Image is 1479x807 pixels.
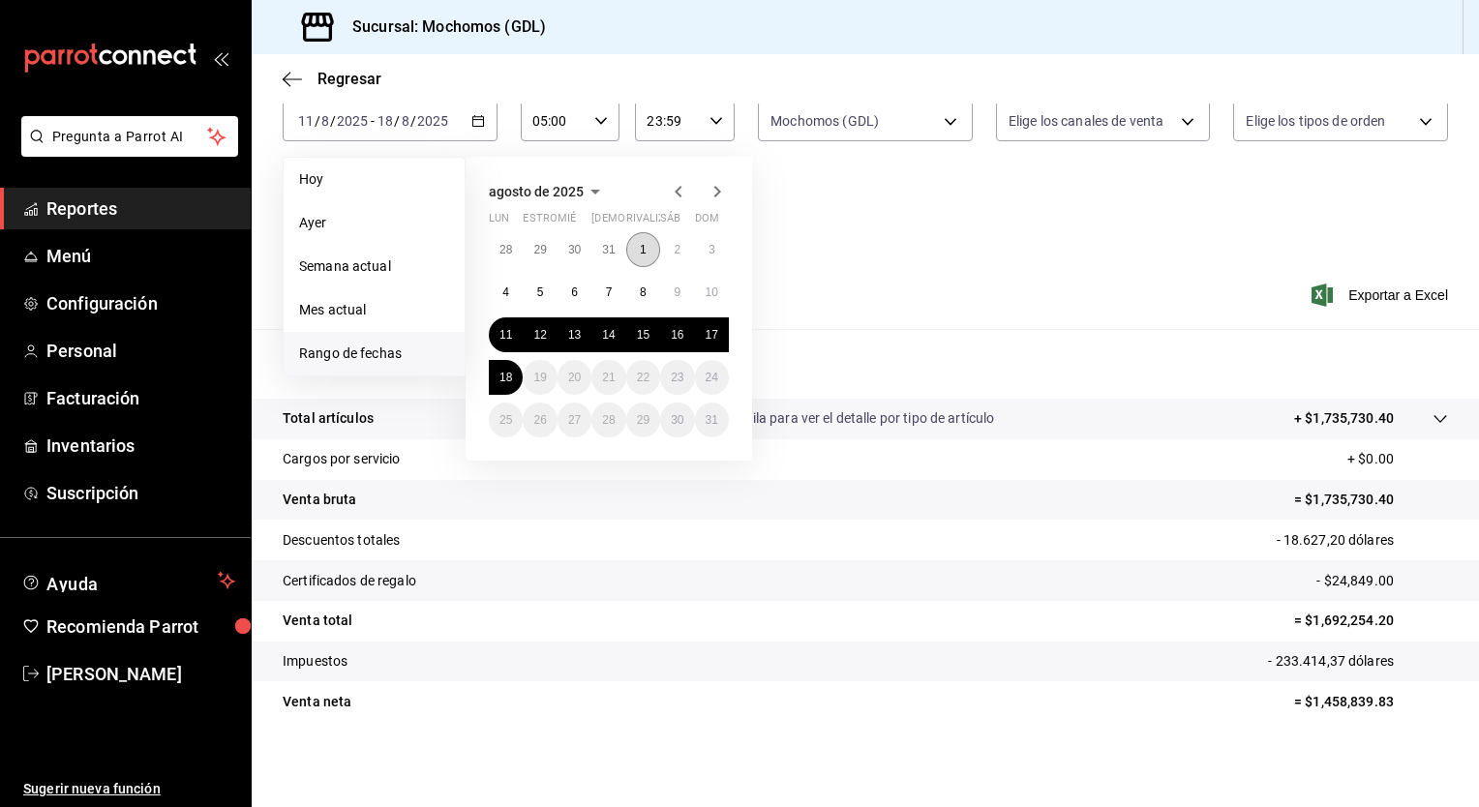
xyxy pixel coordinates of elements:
font: [PERSON_NAME] [46,664,182,684]
button: Pregunta a Parrot AI [21,116,238,157]
button: 1 de agosto de 2025 [626,232,660,267]
p: Cargos por servicio [283,449,401,469]
abbr: 30 de agosto de 2025 [671,413,683,427]
button: agosto de 2025 [489,180,607,203]
abbr: 26 de agosto de 2025 [533,413,546,427]
button: 23 de agosto de 2025 [660,360,694,395]
abbr: 29 de agosto de 2025 [637,413,649,427]
button: 3 de agosto de 2025 [695,232,729,267]
button: 28 de agosto de 2025 [591,403,625,437]
abbr: 4 de agosto de 2025 [502,285,509,299]
abbr: 6 de agosto de 2025 [571,285,578,299]
abbr: 9 de agosto de 2025 [674,285,680,299]
button: 31 de agosto de 2025 [695,403,729,437]
p: = $1,692,254.20 [1294,611,1448,631]
abbr: 15 de agosto de 2025 [637,328,649,342]
p: Venta neta [283,692,351,712]
button: 29 de julio de 2025 [523,232,557,267]
span: Elige los tipos de orden [1246,111,1385,131]
button: 20 de agosto de 2025 [558,360,591,395]
abbr: miércoles [558,212,576,232]
font: Menú [46,246,92,266]
span: Regresar [317,70,381,88]
button: 12 de agosto de 2025 [523,317,557,352]
button: Exportar a Excel [1315,284,1448,307]
abbr: 7 de agosto de 2025 [606,285,613,299]
abbr: 5 de agosto de 2025 [537,285,544,299]
abbr: sábado [660,212,680,232]
abbr: jueves [591,212,706,232]
span: Rango de fechas [299,344,449,364]
button: 17 de agosto de 2025 [695,317,729,352]
abbr: 23 de agosto de 2025 [671,371,683,384]
button: 26 de agosto de 2025 [523,403,557,437]
input: ---- [416,113,449,129]
p: + $1,735,730.40 [1294,408,1394,429]
font: Personal [46,341,117,361]
button: 4 de agosto de 2025 [489,275,523,310]
abbr: 22 de agosto de 2025 [637,371,649,384]
button: 31 de julio de 2025 [591,232,625,267]
font: Configuración [46,293,158,314]
p: = $1,458,839.83 [1294,692,1448,712]
abbr: 31 de agosto de 2025 [706,413,718,427]
p: - 233.414,37 dólares [1268,651,1448,672]
span: / [410,113,416,129]
input: -- [401,113,410,129]
button: 19 de agosto de 2025 [523,360,557,395]
p: Resumen [283,352,1448,375]
p: Da clic en la fila para ver el detalle por tipo de artículo [674,408,995,429]
abbr: 19 de agosto de 2025 [533,371,546,384]
font: Inventarios [46,435,135,456]
p: - 18.627,20 dólares [1277,530,1449,551]
font: Sugerir nueva función [23,781,161,796]
abbr: 28 de agosto de 2025 [602,413,615,427]
abbr: 28 de julio de 2025 [499,243,512,256]
abbr: 16 de agosto de 2025 [671,328,683,342]
abbr: viernes [626,212,679,232]
button: 8 de agosto de 2025 [626,275,660,310]
span: Semana actual [299,256,449,277]
button: 7 de agosto de 2025 [591,275,625,310]
button: open_drawer_menu [213,50,228,66]
abbr: 12 de agosto de 2025 [533,328,546,342]
font: Reportes [46,198,117,219]
p: Total artículos [283,408,374,429]
button: 30 de agosto de 2025 [660,403,694,437]
p: Impuestos [283,651,347,672]
button: 25 de agosto de 2025 [489,403,523,437]
abbr: 18 de agosto de 2025 [499,371,512,384]
p: - $24,849.00 [1316,571,1448,591]
button: 24 de agosto de 2025 [695,360,729,395]
abbr: 3 de agosto de 2025 [709,243,715,256]
p: = $1,735,730.40 [1294,490,1448,510]
abbr: 24 de agosto de 2025 [706,371,718,384]
input: -- [297,113,315,129]
abbr: 17 de agosto de 2025 [706,328,718,342]
span: Ayer [299,213,449,233]
font: Exportar a Excel [1348,287,1448,303]
span: / [394,113,400,129]
a: Pregunta a Parrot AI [14,140,238,161]
span: agosto de 2025 [489,184,584,199]
p: Venta total [283,611,352,631]
button: 22 de agosto de 2025 [626,360,660,395]
button: 15 de agosto de 2025 [626,317,660,352]
button: 2 de agosto de 2025 [660,232,694,267]
span: Hoy [299,169,449,190]
abbr: 27 de agosto de 2025 [568,413,581,427]
button: 18 de agosto de 2025 [489,360,523,395]
abbr: martes [523,212,584,232]
abbr: 31 de julio de 2025 [602,243,615,256]
span: Pregunta a Parrot AI [52,127,208,147]
span: Elige los canales de venta [1009,111,1163,131]
button: 21 de agosto de 2025 [591,360,625,395]
span: Mochomos (GDL) [770,111,879,131]
input: ---- [336,113,369,129]
abbr: 14 de agosto de 2025 [602,328,615,342]
abbr: lunes [489,212,509,232]
button: 28 de julio de 2025 [489,232,523,267]
span: - [371,113,375,129]
abbr: 30 de julio de 2025 [568,243,581,256]
h3: Sucursal: Mochomos (GDL) [337,15,546,39]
